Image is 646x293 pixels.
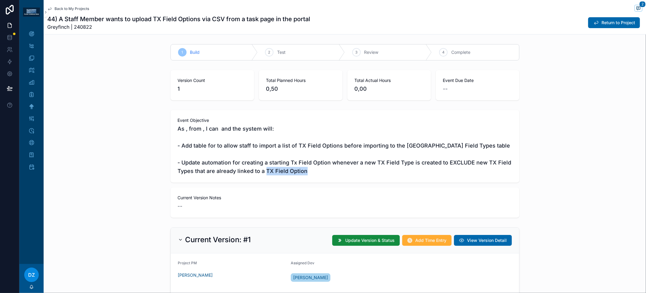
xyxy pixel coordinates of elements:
img: App logo [23,8,40,17]
span: Build [190,49,200,55]
span: Complete [451,49,470,55]
button: 2 [634,5,642,12]
button: Update Version & Status [332,235,400,246]
button: View Version Detail [454,235,512,246]
span: DZ [28,271,35,278]
span: Assigned Dev [291,261,314,265]
div: scrollable content [19,24,44,180]
span: Event Objective [178,117,512,123]
span: Total Actual Hours [355,77,424,83]
span: 4 [442,50,445,55]
span: Greyfinch | 240822 [47,23,310,31]
span: 2 [268,50,270,55]
a: [PERSON_NAME] [291,273,330,282]
h2: Current Version: #1 [185,235,251,245]
span: 1 [178,85,247,93]
span: 3 [355,50,357,55]
span: Add Time Entry [416,237,447,243]
span: 0,00 [355,85,424,93]
span: -- [443,85,448,93]
span: [PERSON_NAME] [293,275,328,281]
a: [PERSON_NAME] [178,272,213,278]
span: Current Version Notes [178,195,512,201]
span: Return to Project [601,20,635,26]
span: As , from , I can and the system will: - Add table for to allow staff to import a list of TX Fiel... [178,125,512,175]
span: -- [178,202,183,210]
span: 1 [181,50,183,55]
span: Total Planned Hours [266,77,335,83]
span: 0,50 [266,85,335,93]
span: Update Version & Status [346,237,395,243]
span: 2 [639,1,646,7]
span: Review [364,49,379,55]
button: Return to Project [588,17,640,28]
span: Project PM [178,261,197,265]
a: Back to My Projects [47,6,89,11]
span: Back to My Projects [55,6,89,11]
span: Event Due Date [443,77,512,83]
span: Test [277,49,286,55]
button: Add Time Entry [402,235,452,246]
h1: 44) A Staff Member wants to upload TX Field Options via CSV from a task page in the portal [47,15,310,23]
span: View Version Detail [467,237,507,243]
span: Version Count [178,77,247,83]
